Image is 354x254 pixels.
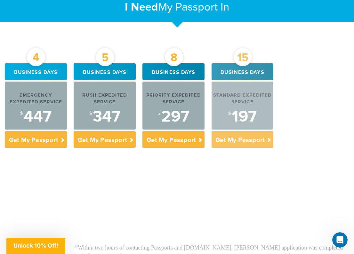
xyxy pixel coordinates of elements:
[332,232,348,248] iframe: Intercom live chat
[5,131,67,148] p: Get My Passport
[212,63,274,148] a: 15 Business days Standard Expedited Service $197 Get My Passport
[125,0,158,14] strong: I Need
[142,92,205,106] div: Priority Expedited Service
[158,111,160,116] sup: $
[74,131,136,148] p: Get My Passport
[228,111,231,116] sup: $
[6,238,65,254] div: Unlock 10% Off!
[212,63,274,80] div: Business days
[212,92,274,106] div: Standard Expedited Service
[175,1,229,14] span: Passport In
[13,242,58,249] span: Unlock 10% Off!
[74,109,136,125] div: 347
[74,63,136,148] a: 5 Business days Rush Expedited Service $347 Get My Passport
[142,131,205,148] p: Get My Passport
[212,131,274,148] p: Get My Passport
[5,0,349,14] h2: My
[5,63,67,80] div: Business days
[212,109,274,125] div: 197
[96,48,114,66] div: 5
[165,48,183,66] div: 8
[74,92,136,106] div: Rush Expedited Service
[5,63,67,148] a: 4 Business days Emergency Expedited Service $447 Get My Passport
[5,92,67,106] div: Emergency Expedited Service
[5,109,67,125] div: 447
[142,63,205,80] div: Business days
[27,48,45,66] div: 4
[20,111,23,116] sup: $
[234,48,252,66] div: 15
[142,63,205,148] a: 8 Business days Priority Expedited Service $297 Get My Passport
[89,111,92,116] sup: $
[142,109,205,125] div: 297
[74,63,136,80] div: Business days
